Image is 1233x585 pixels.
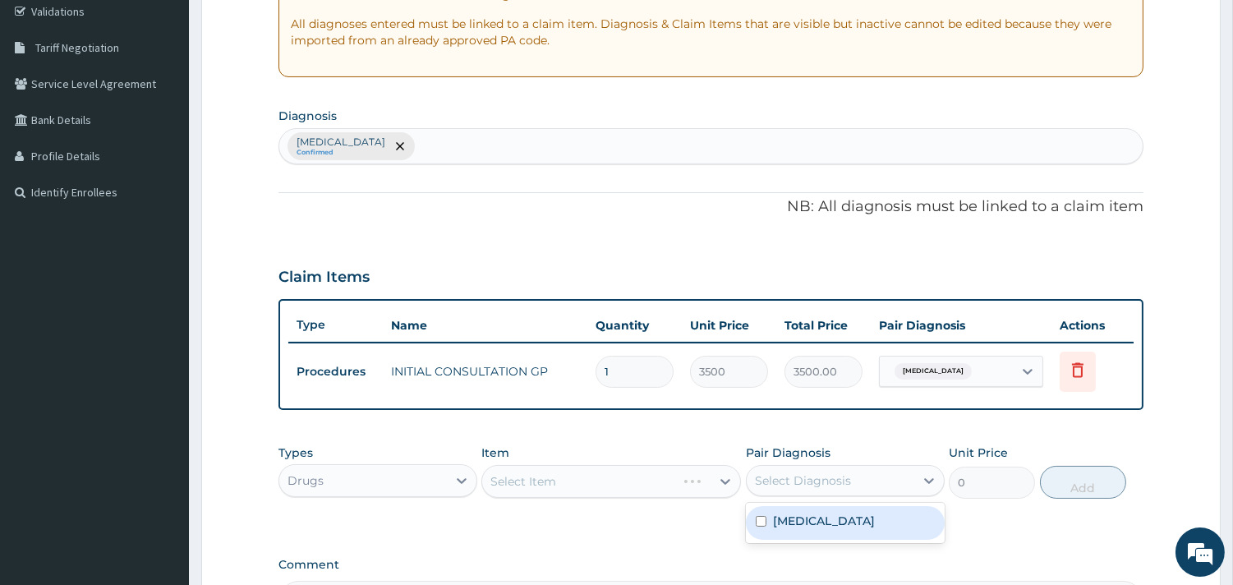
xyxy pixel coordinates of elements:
[291,16,1131,48] p: All diagnoses entered must be linked to a claim item. Diagnosis & Claim Items that are visible bu...
[481,445,509,461] label: Item
[288,472,324,489] div: Drugs
[773,513,875,529] label: [MEDICAL_DATA]
[1051,309,1134,342] th: Actions
[682,309,776,342] th: Unit Price
[278,196,1143,218] p: NB: All diagnosis must be linked to a claim item
[35,40,119,55] span: Tariff Negotiation
[297,149,385,157] small: Confirmed
[288,310,383,340] th: Type
[383,355,587,388] td: INITIAL CONSULTATION GP
[871,309,1051,342] th: Pair Diagnosis
[278,558,1143,572] label: Comment
[297,136,385,149] p: [MEDICAL_DATA]
[895,363,972,380] span: [MEDICAL_DATA]
[95,183,227,349] span: We're online!
[30,82,67,123] img: d_794563401_company_1708531726252_794563401
[278,446,313,460] label: Types
[278,269,370,287] h3: Claim Items
[8,401,313,458] textarea: Type your message and hit 'Enter'
[755,472,851,489] div: Select Diagnosis
[383,309,587,342] th: Name
[776,309,871,342] th: Total Price
[746,445,830,461] label: Pair Diagnosis
[1040,466,1126,499] button: Add
[949,445,1008,461] label: Unit Price
[288,357,383,387] td: Procedures
[85,92,276,113] div: Chat with us now
[393,139,407,154] span: remove selection option
[587,309,682,342] th: Quantity
[269,8,309,48] div: Minimize live chat window
[278,108,337,124] label: Diagnosis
